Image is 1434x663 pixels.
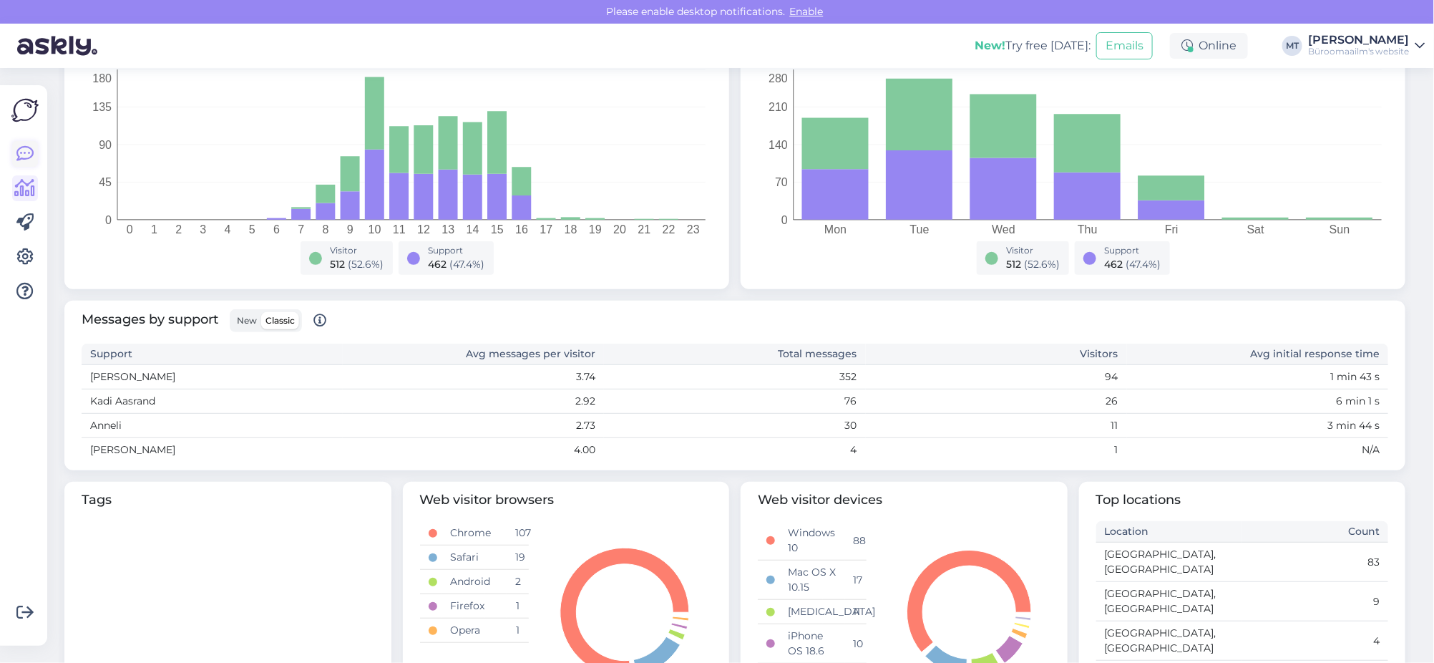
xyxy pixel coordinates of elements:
td: N/A [1127,438,1388,463]
tspan: 45 [99,176,112,188]
td: 17 [845,561,867,600]
th: Support [82,344,343,365]
tspan: 23 [687,223,700,236]
tspan: Sat [1247,223,1265,236]
div: Büroomaailm's website [1308,46,1410,57]
td: [GEOGRAPHIC_DATA], [GEOGRAPHIC_DATA] [1096,621,1242,661]
img: Askly Logo [11,97,39,124]
span: 462 [429,258,447,271]
td: 26 [866,389,1127,414]
span: ( 52.6 %) [348,258,384,271]
button: Emails [1096,32,1153,59]
td: 2 [507,570,528,594]
td: 1 min 43 s [1127,365,1388,389]
td: 11 [845,600,867,624]
td: 1 [866,438,1127,463]
th: Location [1096,521,1242,543]
tspan: 15 [491,223,504,236]
td: 1 [507,594,528,619]
td: Windows 10 [779,521,844,561]
tspan: 90 [99,139,112,151]
td: 6 min 1 s [1127,389,1388,414]
b: New! [975,39,1005,52]
tspan: 13 [442,223,454,236]
tspan: 7 [298,223,304,236]
td: 107 [507,521,528,546]
tspan: 70 [775,176,788,188]
span: 512 [1007,258,1022,271]
td: 4.00 [343,438,604,463]
tspan: 210 [769,101,788,113]
td: 3 min 44 s [1127,414,1388,438]
tspan: 140 [769,139,788,151]
tspan: 12 [417,223,430,236]
tspan: 0 [781,214,788,226]
span: ( 52.6 %) [1025,258,1060,271]
tspan: 20 [613,223,626,236]
a: [PERSON_NAME]Büroomaailm's website [1308,34,1425,57]
div: Visitor [1007,244,1060,257]
td: Chrome [442,521,507,546]
div: Support [429,244,485,257]
span: 462 [1105,258,1123,271]
span: ( 47.4 %) [1126,258,1161,271]
div: Visitor [331,244,384,257]
div: Try free [DATE]: [975,37,1091,54]
tspan: 180 [92,72,112,84]
div: Support [1105,244,1161,257]
tspan: 21 [638,223,650,236]
td: 1 [507,619,528,643]
tspan: 16 [515,223,528,236]
td: 2.73 [343,414,604,438]
th: Count [1242,521,1388,543]
tspan: Sun [1330,223,1350,236]
tspan: 11 [393,223,406,236]
tspan: 2 [175,223,182,236]
tspan: 8 [323,223,329,236]
div: [PERSON_NAME] [1308,34,1410,46]
td: [PERSON_NAME] [82,438,343,463]
span: Web visitor devices [758,490,1050,510]
tspan: Mon [824,223,847,236]
td: 2.92 [343,389,604,414]
th: Avg messages per visitor [343,344,604,365]
td: Mac OS X 10.15 [779,561,844,600]
div: MT [1282,36,1302,56]
span: ( 47.4 %) [450,258,485,271]
tspan: 22 [663,223,675,236]
td: 88 [845,521,867,561]
td: 352 [604,365,865,389]
td: Safari [442,546,507,570]
td: Firefox [442,594,507,619]
td: Android [442,570,507,594]
tspan: 3 [200,223,206,236]
tspan: 10 [369,223,381,236]
span: New [237,315,257,326]
span: 512 [331,258,346,271]
td: 4 [604,438,865,463]
tspan: 18 [565,223,577,236]
td: Opera [442,619,507,643]
td: 94 [866,365,1127,389]
th: Total messages [604,344,865,365]
tspan: Wed [992,223,1015,236]
td: [PERSON_NAME] [82,365,343,389]
span: Enable [786,5,828,18]
td: Anneli [82,414,343,438]
tspan: 0 [127,223,133,236]
tspan: 6 [273,223,280,236]
span: Messages by support [82,309,326,332]
td: [GEOGRAPHIC_DATA], [GEOGRAPHIC_DATA] [1096,543,1242,582]
tspan: 0 [105,214,112,226]
tspan: 5 [249,223,255,236]
tspan: Fri [1165,223,1179,236]
td: [MEDICAL_DATA] [779,600,844,624]
tspan: 17 [540,223,552,236]
td: 3.74 [343,365,604,389]
tspan: 1 [151,223,157,236]
tspan: 9 [347,223,353,236]
td: 11 [866,414,1127,438]
tspan: 4 [225,223,231,236]
td: 76 [604,389,865,414]
tspan: Tue [910,223,930,236]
